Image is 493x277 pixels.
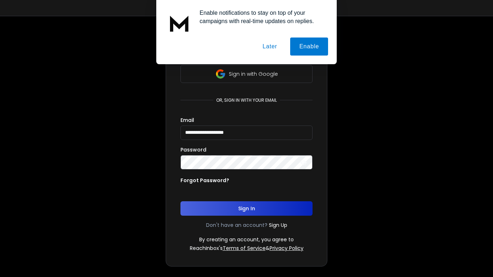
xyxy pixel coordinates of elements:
[213,97,280,103] p: or, sign in with your email
[253,38,286,56] button: Later
[180,118,194,123] label: Email
[194,9,328,25] div: Enable notifications to stay on top of your campaigns with real-time updates on replies.
[270,245,304,252] a: Privacy Policy
[290,38,328,56] button: Enable
[180,201,313,216] button: Sign In
[165,9,194,38] img: notification icon
[180,65,313,83] button: Sign in with Google
[180,147,206,152] label: Password
[199,236,294,243] p: By creating an account, you agree to
[190,245,304,252] p: ReachInbox's &
[180,177,229,184] p: Forgot Password?
[223,245,266,252] a: Terms of Service
[269,221,287,229] a: Sign Up
[229,70,278,78] p: Sign in with Google
[206,221,267,229] p: Don't have an account?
